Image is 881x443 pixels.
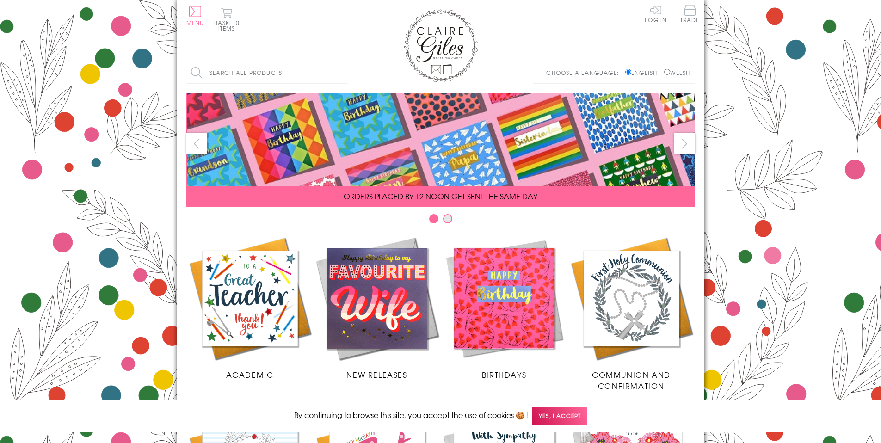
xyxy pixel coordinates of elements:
[546,68,623,77] p: Choose a language:
[404,9,478,82] img: Claire Giles Greetings Cards
[625,68,662,77] label: English
[214,7,240,31] button: Basket0 items
[680,5,700,25] a: Trade
[625,69,631,75] input: English
[218,18,240,32] span: 0 items
[664,68,690,77] label: Welsh
[568,235,695,391] a: Communion and Confirmation
[186,6,204,25] button: Menu
[645,5,667,23] a: Log In
[226,369,274,380] span: Academic
[186,133,207,154] button: prev
[186,214,695,228] div: Carousel Pagination
[680,5,700,23] span: Trade
[532,407,587,425] span: Yes, I accept
[346,369,407,380] span: New Releases
[482,369,526,380] span: Birthdays
[344,191,537,202] span: ORDERS PLACED BY 12 NOON GET SENT THE SAME DAY
[441,235,568,380] a: Birthdays
[186,235,314,380] a: Academic
[339,62,348,83] input: Search
[186,18,204,27] span: Menu
[664,69,670,75] input: Welsh
[592,369,671,391] span: Communion and Confirmation
[429,214,438,223] button: Carousel Page 1 (Current Slide)
[186,62,348,83] input: Search all products
[443,214,452,223] button: Carousel Page 2
[314,235,441,380] a: New Releases
[674,133,695,154] button: next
